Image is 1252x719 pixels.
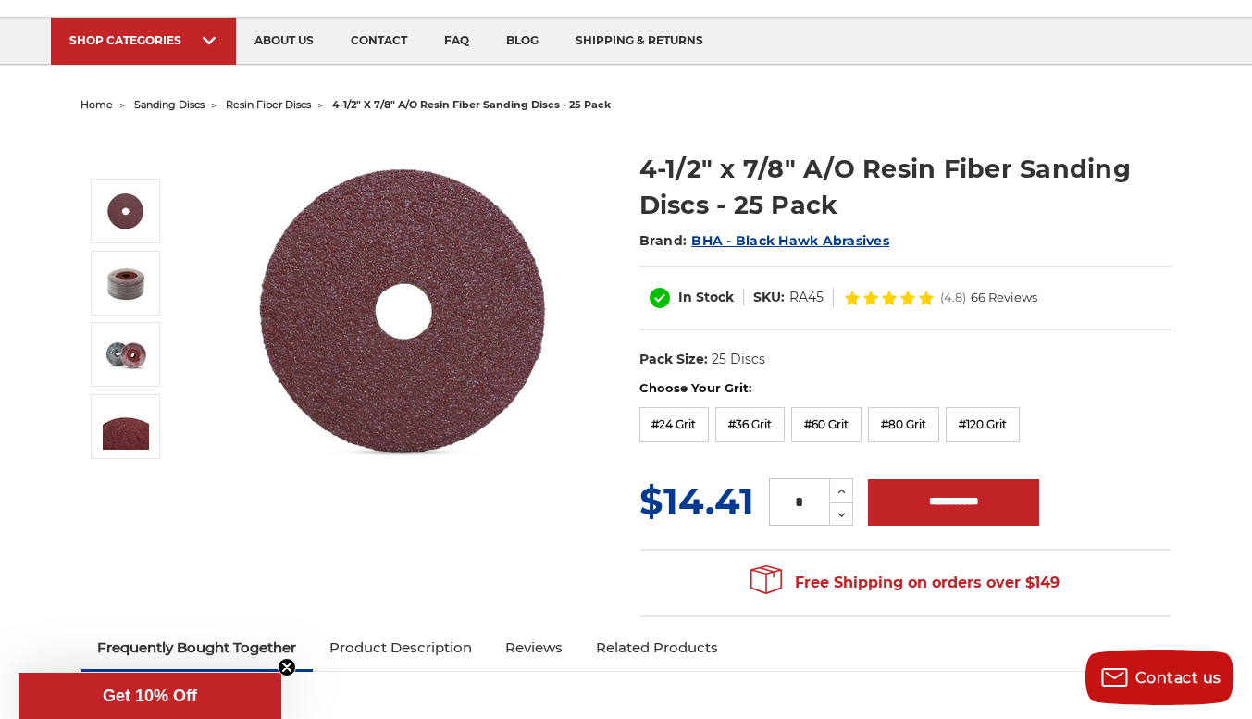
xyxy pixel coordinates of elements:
[332,98,611,111] span: 4-1/2" x 7/8" a/o resin fiber sanding discs - 25 pack
[639,232,688,249] span: Brand:
[1085,650,1233,705] button: Contact us
[789,288,824,307] dd: RA45
[712,350,765,369] dd: 25 Discs
[103,331,149,378] img: 4-1/2" x 7/8" A/O Resin Fiber Sanding Discs - 25 Pack
[489,627,579,668] a: Reviews
[971,291,1037,304] span: 66 Reviews
[753,288,785,307] dt: SKU:
[639,350,708,369] dt: Pack Size:
[557,18,722,65] a: shipping & returns
[426,18,488,65] a: faq
[19,673,281,719] div: Get 10% OffClose teaser
[103,189,149,234] img: 4.5 inch resin fiber disc
[639,379,1171,398] label: Choose Your Grit:
[678,289,734,305] span: In Stock
[81,627,313,668] a: Frequently Bought Together
[332,18,426,65] a: contact
[134,98,205,111] a: sanding discs
[313,627,489,668] a: Product Description
[691,232,889,249] a: BHA - Black Hawk Abrasives
[488,18,557,65] a: blog
[103,403,149,450] img: 4-1/2" x 7/8" A/O Resin Fiber Sanding Discs - 25 Pack
[579,627,735,668] a: Related Products
[639,478,754,524] span: $14.41
[236,18,332,65] a: about us
[940,291,966,304] span: (4.8)
[221,131,591,496] img: 4.5 inch resin fiber disc
[278,658,296,676] button: Close teaser
[103,687,197,705] span: Get 10% Off
[1135,669,1221,687] span: Contact us
[103,260,149,306] img: 4-1/2" x 7/8" A/O Resin Fiber Sanding Discs - 25 Pack
[69,33,217,47] div: SHOP CATEGORIES
[639,151,1171,223] h1: 4-1/2" x 7/8" A/O Resin Fiber Sanding Discs - 25 Pack
[226,98,311,111] a: resin fiber discs
[81,98,113,111] a: home
[750,564,1060,601] span: Free Shipping on orders over $149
